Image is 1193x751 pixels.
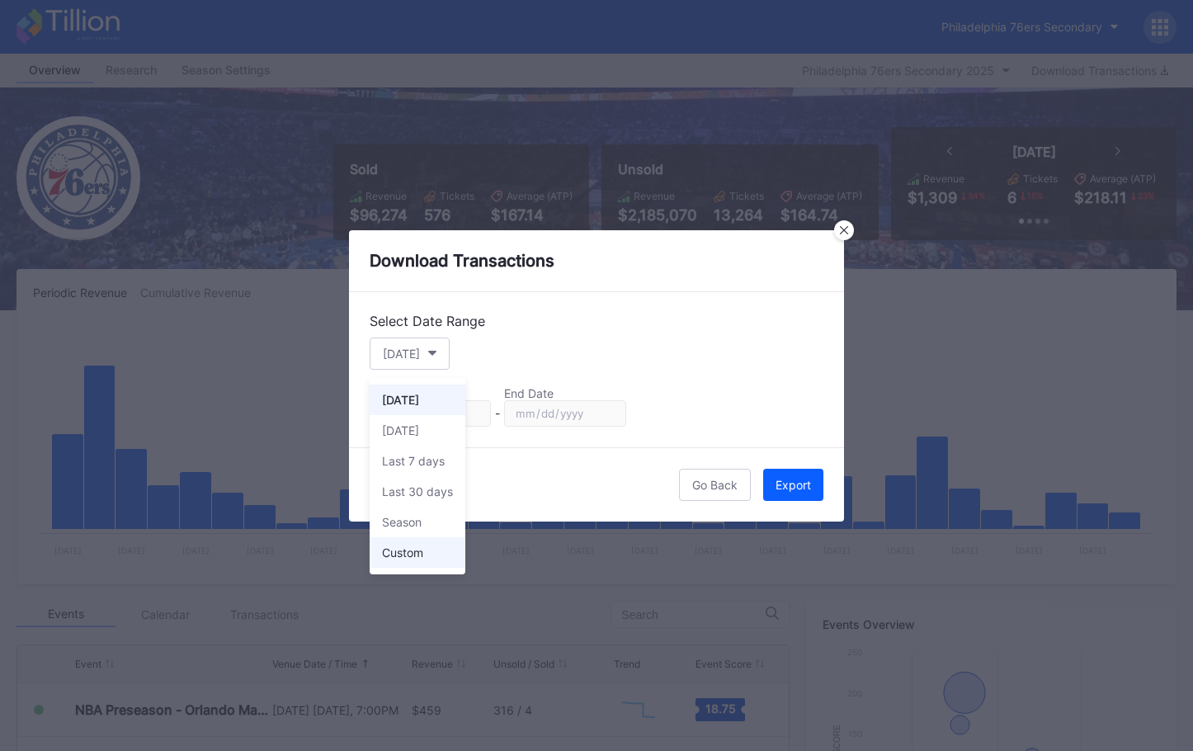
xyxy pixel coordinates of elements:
[382,515,422,529] div: Season
[382,393,419,407] div: [DATE]
[382,423,419,437] div: [DATE]
[382,454,445,468] div: Last 7 days
[382,546,423,560] div: Custom
[382,484,453,498] div: Last 30 days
